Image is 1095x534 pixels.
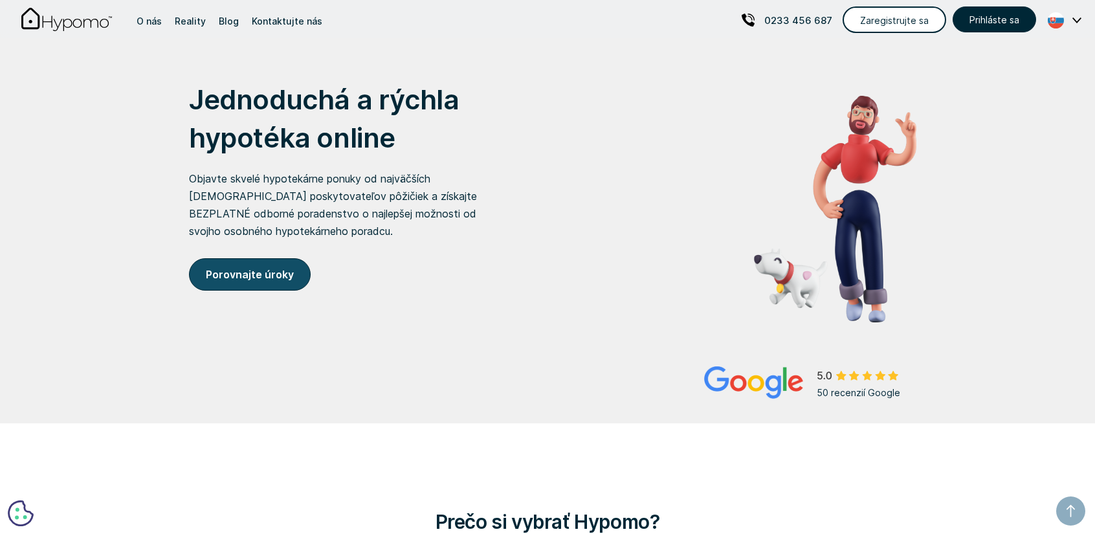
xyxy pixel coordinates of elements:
[742,5,832,36] a: 0233 456 687
[137,12,162,30] div: O nás
[817,384,916,401] div: 50 recenzií Google
[953,6,1036,32] a: Prihláste sa
[843,6,946,33] a: Zaregistrujte sa
[252,12,322,30] div: Kontaktujte nás
[704,366,916,401] a: 50 recenzií Google
[189,170,507,240] p: Objavte skvelé hypotekárne ponuky od najväčších [DEMOGRAPHIC_DATA] poskytovateľov pôžičiek a získ...
[219,12,239,30] div: Blog
[189,258,311,291] a: Porovnajte úroky
[206,268,294,281] strong: Porovnajte úroky
[8,500,34,526] button: Cookie Preferences
[189,81,507,157] h1: Jednoduchá a rýchla hypotéka online
[175,12,206,30] div: Reality
[764,12,832,29] p: 0233 456 687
